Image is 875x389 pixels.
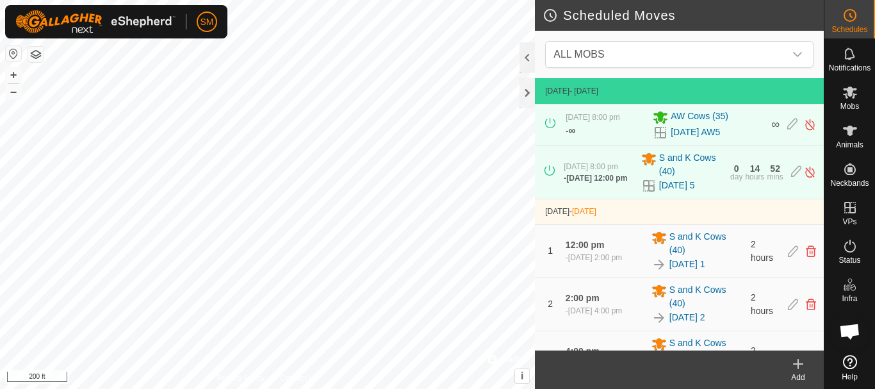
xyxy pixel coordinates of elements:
[771,118,780,131] span: ∞
[566,174,627,183] span: [DATE] 12:00 pm
[564,172,627,184] div: -
[831,26,867,33] span: Schedules
[773,372,824,383] div: Add
[842,218,856,226] span: VPs
[836,141,863,149] span: Animals
[751,345,773,369] span: 2 hours
[751,292,773,316] span: 2 hours
[545,87,569,95] span: [DATE]
[785,42,810,67] div: dropdown trigger
[545,207,569,216] span: [DATE]
[566,123,575,138] div: -
[564,162,617,171] span: [DATE] 8:00 pm
[659,151,723,178] span: S and K Cows (40)
[566,240,605,250] span: 12:00 pm
[770,164,780,173] div: 52
[669,283,743,310] span: S and K Cows (40)
[842,373,858,381] span: Help
[6,46,21,62] button: Reset Map
[6,84,21,99] button: –
[548,42,785,67] span: ALL MOBS
[767,173,783,181] div: mins
[569,87,598,95] span: - [DATE]
[553,49,604,60] span: ALL MOBS
[566,293,600,303] span: 2:00 pm
[669,311,705,324] a: [DATE] 2
[669,258,705,271] a: [DATE] 1
[543,8,824,23] h2: Scheduled Moves
[669,230,743,257] span: S and K Cows (40)
[751,239,773,263] span: 2 hours
[566,252,622,263] div: -
[566,113,619,122] span: [DATE] 8:00 pm
[572,207,596,216] span: [DATE]
[548,299,553,309] span: 2
[6,67,21,83] button: +
[669,336,743,363] span: S and K Cows (40)
[842,295,857,302] span: Infra
[804,165,816,179] img: Turn off schedule move
[804,118,816,131] img: Turn off schedule move
[515,369,529,383] button: i
[830,179,869,187] span: Neckbands
[566,305,622,317] div: -
[829,64,871,72] span: Notifications
[838,256,860,264] span: Status
[651,310,667,326] img: To
[671,110,728,125] span: AW Cows (35)
[824,350,875,386] a: Help
[651,257,667,272] img: To
[28,47,44,62] button: Map Layers
[659,179,695,192] a: [DATE] 5
[200,15,214,29] span: SM
[671,126,720,139] a: [DATE] AW5
[566,346,600,356] span: 4:00 pm
[568,306,622,315] span: [DATE] 4:00 pm
[745,173,764,181] div: hours
[730,173,742,181] div: day
[568,125,575,136] span: ∞
[548,245,553,256] span: 1
[15,10,176,33] img: Gallagher Logo
[569,207,596,216] span: -
[734,164,739,173] div: 0
[840,103,859,110] span: Mobs
[521,370,523,381] span: i
[568,253,622,262] span: [DATE] 2:00 pm
[750,164,760,173] div: 14
[217,372,265,384] a: Privacy Policy
[280,372,318,384] a: Contact Us
[831,312,869,351] div: Open chat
